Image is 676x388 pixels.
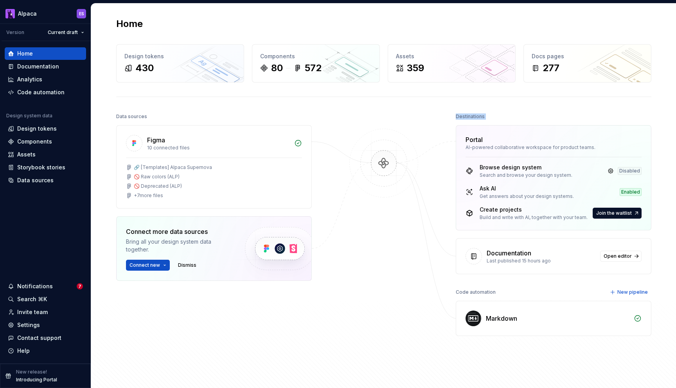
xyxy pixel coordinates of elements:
a: Open editor [600,251,642,262]
h2: Home [116,18,143,30]
div: 10 connected files [147,145,289,151]
button: Dismiss [174,260,200,271]
div: Notifications [17,282,53,290]
div: Assets [396,52,507,60]
div: Enabled [620,188,642,196]
a: Design tokens430 [116,44,244,83]
div: 🚫 Raw colors (ALP) [134,174,180,180]
button: Join the waitlist [593,208,642,219]
p: New release! [16,369,47,375]
div: Design tokens [17,125,57,133]
div: Analytics [17,75,42,83]
div: Connect more data sources [126,227,232,236]
div: 359 [407,62,424,74]
a: Docs pages277 [523,44,651,83]
img: 003f14f4-5683-479b-9942-563e216bc167.png [5,9,15,18]
div: Browse design system [480,163,572,171]
div: 🚫 Deprecated (ALP) [134,183,182,189]
div: Help [17,347,30,355]
p: Introducing Portal [16,377,57,383]
div: Documentation [17,63,59,70]
a: Documentation [5,60,86,73]
span: 7 [77,283,83,289]
div: Documentation [487,248,531,258]
button: Help [5,345,86,357]
div: Docs pages [532,52,643,60]
div: Data sources [17,176,54,184]
div: Get answers about your design systems. [480,193,574,199]
span: Dismiss [178,262,196,268]
a: Figma10 connected files🔗 [Templates] Alpaca Supernova🚫 Raw colors (ALP)🚫 Deprecated (ALP)+7more f... [116,125,312,208]
a: Settings [5,319,86,331]
div: Last published 15 hours ago [487,258,595,264]
span: Current draft [48,29,78,36]
div: Assets [17,151,36,158]
a: Design tokens [5,122,86,135]
div: Figma [147,135,165,145]
div: 🔗 [Templates] Alpaca Supernova [134,164,212,171]
div: Components [260,52,372,60]
a: Storybook stories [5,161,86,174]
div: 430 [135,62,154,74]
a: Assets359 [388,44,516,83]
a: Home [5,47,86,60]
div: Data sources [116,111,147,122]
button: AlpacaES [2,5,89,22]
span: New pipeline [617,289,648,295]
div: Code automation [456,287,496,298]
div: Design tokens [124,52,236,60]
div: Version [6,29,24,36]
div: Search and browse your design system. [480,172,572,178]
div: Home [17,50,33,57]
span: Connect new [129,262,160,268]
button: Connect new [126,260,170,271]
button: Search ⌘K [5,293,86,305]
span: Join the waitlist [596,210,632,216]
div: 277 [543,62,559,74]
div: Destinations [456,111,485,122]
a: Data sources [5,174,86,187]
a: Components [5,135,86,148]
div: Ask AI [480,185,574,192]
div: Bring all your design system data together. [126,238,232,253]
div: Portal [466,135,483,144]
div: Alpaca [18,10,37,18]
div: Create projects [480,206,588,214]
div: Storybook stories [17,163,65,171]
div: Settings [17,321,40,329]
div: Disabled [618,167,642,175]
a: Invite team [5,306,86,318]
div: Code automation [17,88,65,96]
span: Open editor [604,253,632,259]
div: Build and write with AI, together with your team. [480,214,588,221]
a: Assets [5,148,86,161]
button: New pipeline [608,287,651,298]
div: 572 [305,62,322,74]
button: Contact support [5,332,86,344]
div: Contact support [17,334,61,342]
button: Current draft [44,27,88,38]
div: 80 [271,62,283,74]
div: + 7 more files [134,192,163,199]
div: Design system data [6,113,52,119]
div: Markdown [486,314,517,323]
div: ES [79,11,84,17]
a: Components80572 [252,44,380,83]
a: Analytics [5,73,86,86]
button: Notifications7 [5,280,86,293]
a: Code automation [5,86,86,99]
div: Invite team [17,308,48,316]
div: Components [17,138,52,145]
div: AI-powered collaborative workspace for product teams. [466,144,642,151]
div: Search ⌘K [17,295,47,303]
